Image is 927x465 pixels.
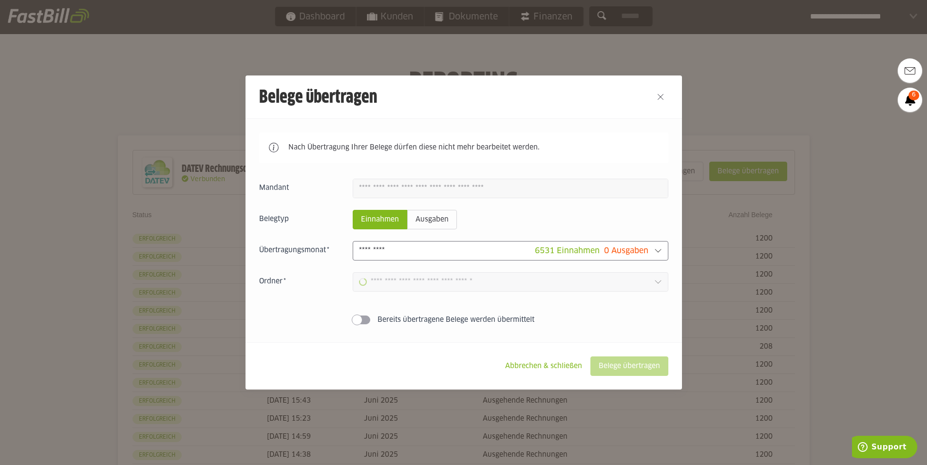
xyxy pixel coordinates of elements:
a: 6 [898,88,922,112]
span: 6 [908,91,919,100]
sl-button: Belege übertragen [590,356,668,376]
span: 0 Ausgaben [604,247,648,255]
iframe: Öffnet ein Widget, in dem Sie weitere Informationen finden [852,436,917,460]
sl-radio-button: Ausgaben [407,210,457,229]
sl-switch: Bereits übertragene Belege werden übermittelt [259,315,668,325]
span: 6531 Einnahmen [535,247,600,255]
sl-radio-button: Einnahmen [353,210,407,229]
sl-button: Abbrechen & schließen [497,356,590,376]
